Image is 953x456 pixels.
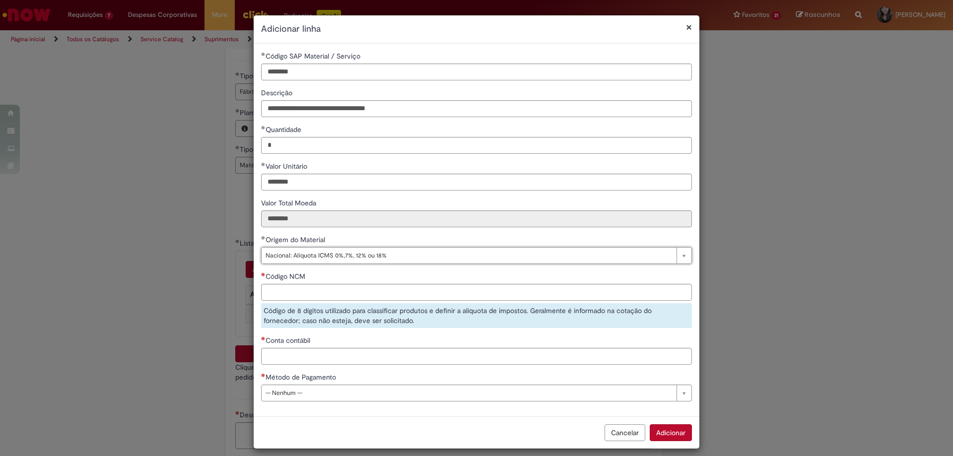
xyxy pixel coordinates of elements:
[650,424,692,441] button: Adicionar
[686,22,692,32] button: Fechar modal
[266,248,672,263] span: Nacional: Alíquota ICMS 0%,7%, 12% ou 18%
[261,174,692,191] input: Valor Unitário
[261,348,692,365] input: Conta contábil
[261,126,266,130] span: Obrigatório Preenchido
[261,100,692,117] input: Descrição
[266,125,303,134] span: Quantidade
[261,88,294,97] span: Descrição
[261,210,692,227] input: Valor Total Moeda
[261,236,266,240] span: Obrigatório Preenchido
[266,52,362,61] span: Código SAP Material / Serviço
[266,235,327,244] span: Origem do Material
[261,23,692,36] h2: Adicionar linha
[266,336,312,345] span: Conta contábil
[266,385,672,401] span: -- Nenhum --
[266,373,338,382] span: Método de Pagamento
[266,162,309,171] span: Valor Unitário
[266,272,307,281] span: Código NCM
[261,64,692,80] input: Código SAP Material / Serviço
[261,162,266,166] span: Obrigatório Preenchido
[261,303,692,328] div: Código de 8 dígitos utilizado para classificar produtos e definir a alíquota de impostos. Geralme...
[261,137,692,154] input: Quantidade
[261,272,266,276] span: Necessários
[261,52,266,56] span: Obrigatório Preenchido
[261,373,266,377] span: Necessários
[261,336,266,340] span: Necessários
[261,284,692,301] input: Código NCM
[605,424,645,441] button: Cancelar
[261,198,318,207] span: Somente leitura - Valor Total Moeda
